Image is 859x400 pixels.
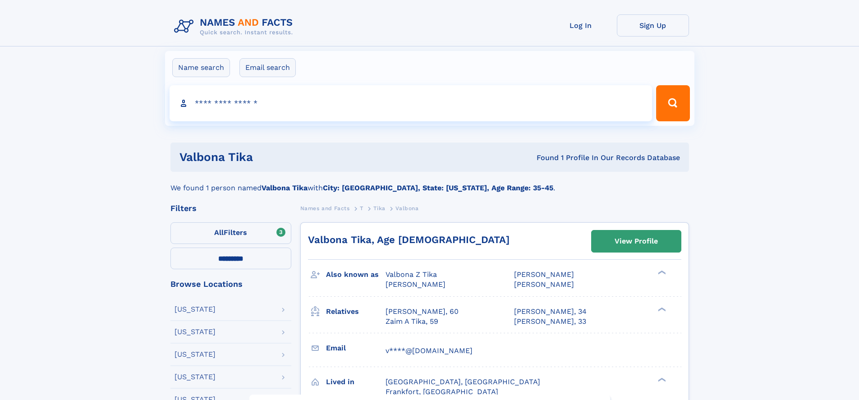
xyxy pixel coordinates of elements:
[170,14,300,39] img: Logo Names and Facts
[545,14,617,37] a: Log In
[514,307,587,317] a: [PERSON_NAME], 34
[326,340,386,356] h3: Email
[326,304,386,319] h3: Relatives
[239,58,296,77] label: Email search
[326,374,386,390] h3: Lived in
[386,270,437,279] span: Valbona Z Tika
[592,230,681,252] a: View Profile
[175,328,216,336] div: [US_STATE]
[656,306,666,312] div: ❯
[386,280,446,289] span: [PERSON_NAME]
[656,377,666,382] div: ❯
[170,85,652,121] input: search input
[395,153,680,163] div: Found 1 Profile In Our Records Database
[514,317,586,326] a: [PERSON_NAME], 33
[326,267,386,282] h3: Also known as
[179,152,395,163] h1: Valbona Tika
[170,172,689,193] div: We found 1 person named with .
[214,228,224,237] span: All
[170,222,291,244] label: Filters
[386,317,438,326] a: Zaim A Tika, 59
[172,58,230,77] label: Name search
[386,377,540,386] span: [GEOGRAPHIC_DATA], [GEOGRAPHIC_DATA]
[323,184,553,192] b: City: [GEOGRAPHIC_DATA], State: [US_STATE], Age Range: 35-45
[360,202,363,214] a: T
[514,280,574,289] span: [PERSON_NAME]
[386,307,459,317] a: [PERSON_NAME], 60
[656,85,689,121] button: Search Button
[617,14,689,37] a: Sign Up
[514,270,574,279] span: [PERSON_NAME]
[308,234,510,245] a: Valbona Tika, Age [DEMOGRAPHIC_DATA]
[262,184,308,192] b: Valbona Tika
[615,231,658,252] div: View Profile
[175,351,216,358] div: [US_STATE]
[360,205,363,211] span: T
[300,202,350,214] a: Names and Facts
[175,373,216,381] div: [US_STATE]
[175,306,216,313] div: [US_STATE]
[170,280,291,288] div: Browse Locations
[170,204,291,212] div: Filters
[373,205,385,211] span: Tika
[395,205,418,211] span: Valbona
[373,202,385,214] a: Tika
[386,387,498,396] span: Frankfort, [GEOGRAPHIC_DATA]
[656,270,666,276] div: ❯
